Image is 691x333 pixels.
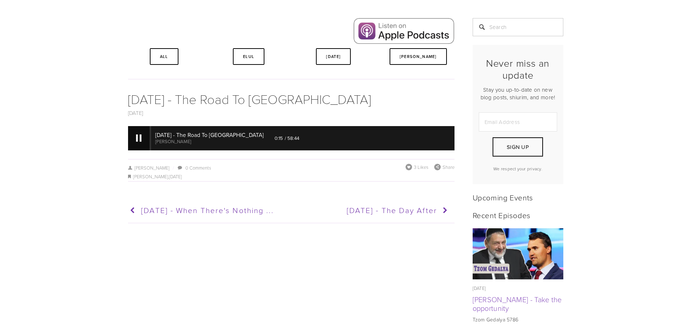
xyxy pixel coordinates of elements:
[133,173,168,180] a: [PERSON_NAME]
[150,48,178,65] a: All
[434,164,455,170] div: Share
[479,112,557,132] input: Email Address
[141,205,274,215] span: [DATE] - When There's Nothing ...
[185,165,211,171] a: 0 Comments
[347,205,437,215] span: [DATE] - The Day After
[473,18,563,36] input: Search
[479,166,557,172] p: We respect your privacy.
[472,228,563,279] img: Tzom Gedalya - Take the opportunity
[473,211,563,220] h2: Recent Episodes
[316,48,351,65] a: [DATE]
[473,316,563,323] p: Tzom Gedalya 5786
[473,285,486,291] time: [DATE]
[473,228,563,279] a: Tzom Gedalya - Take the opportunity
[473,193,563,202] h2: Upcoming Events
[128,223,455,321] iframe: Disqus
[493,137,543,157] button: Sign Up
[128,90,371,108] a: [DATE] - The Road To [GEOGRAPHIC_DATA]
[507,143,529,151] span: Sign Up
[128,165,170,171] a: [PERSON_NAME]
[128,109,143,117] a: [DATE]
[479,57,557,81] h2: Never miss an update
[479,86,557,101] p: Stay you up-to-date on new blog posts, shiurim, and more!
[233,48,264,65] a: ELUL
[128,201,288,220] a: [DATE] - When There's Nothing ...
[291,201,451,220] a: [DATE] - The Day After
[169,173,182,180] a: [DATE]
[390,48,447,65] a: [PERSON_NAME]
[473,294,562,313] a: [PERSON_NAME] - Take the opportunity
[414,164,428,170] span: 3 Likes
[128,172,455,181] div: ,
[169,165,177,171] span: /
